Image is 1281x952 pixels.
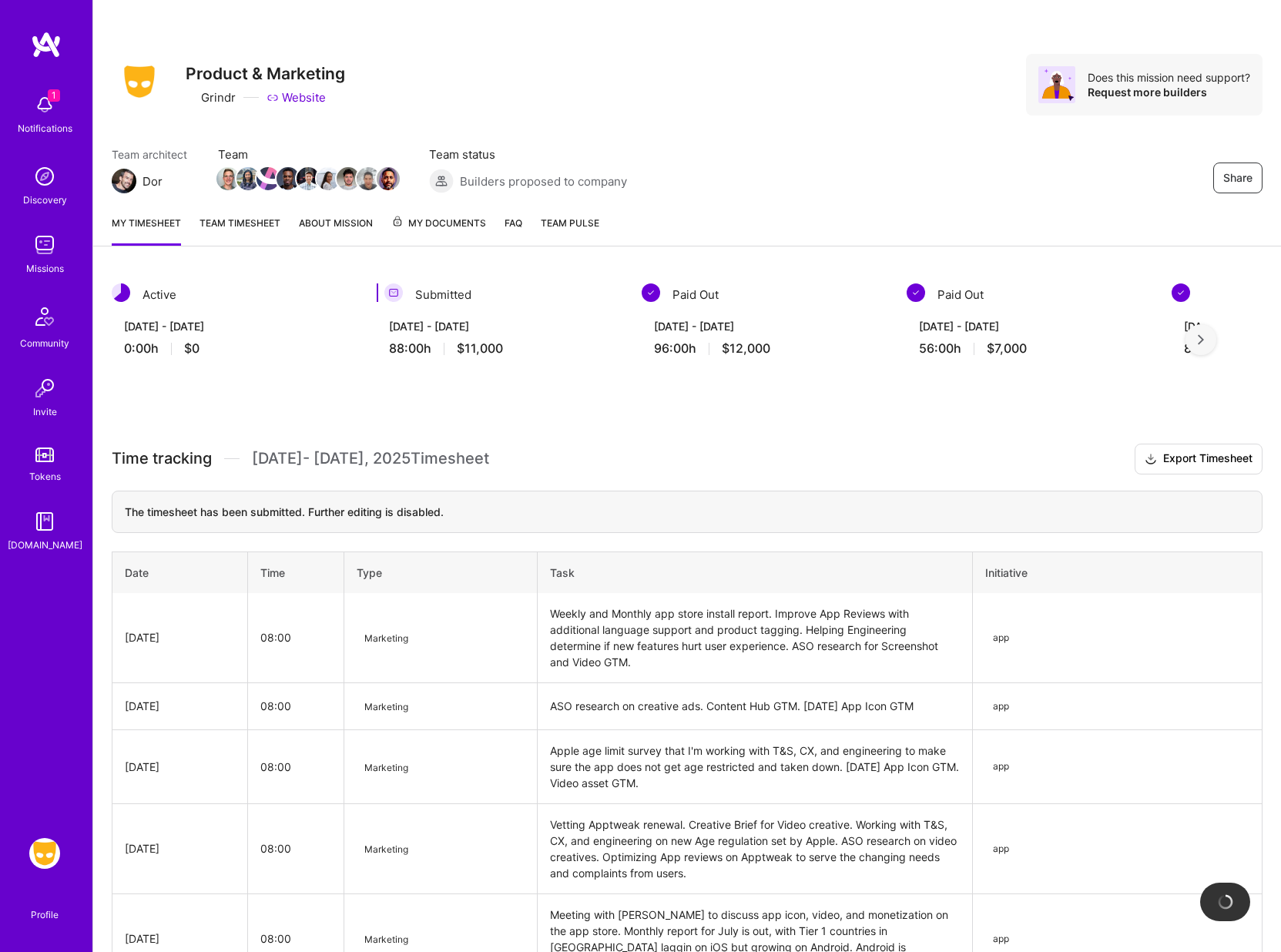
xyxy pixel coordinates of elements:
div: Tokens [29,468,61,484]
a: Team Member Avatar [378,166,398,192]
img: Active [112,283,130,302]
a: Team Member Avatar [338,166,358,192]
div: Submitted [377,283,623,306]
img: Paid Out [1172,283,1190,302]
img: discovery [29,161,60,192]
button: Export Timesheet [1135,444,1263,474]
div: [DOMAIN_NAME] [8,537,82,553]
img: tokens [35,448,54,462]
img: Paid Out [642,283,660,302]
span: Marketing [357,696,416,717]
th: Task [538,551,973,593]
td: ASO research on creative ads. Content Hub GTM. [DATE] App Icon GTM [538,682,973,729]
div: Dor [143,173,163,189]
th: Date [112,551,248,593]
span: Builders proposed to company [460,173,627,189]
img: Team Member Avatar [297,167,320,190]
span: $0 [184,340,200,357]
td: 08:00 [247,593,344,683]
div: Request more builders [1088,85,1250,99]
img: Avatar [1038,66,1075,103]
img: guide book [29,506,60,537]
a: About Mission [299,215,373,246]
a: Team Member Avatar [318,166,338,192]
td: Vetting Apptweak renewal. Creative Brief for Video creative. Working with T&S, CX, and engineerin... [538,803,973,893]
span: app [985,838,1017,860]
th: Type [344,551,538,593]
a: Team Member Avatar [238,166,258,192]
img: logo [31,31,62,59]
img: Team Member Avatar [236,167,260,190]
i: icon CompanyGray [186,92,198,104]
th: Initiative [972,551,1262,593]
div: [DATE] [125,840,235,856]
a: Profile [25,890,64,921]
span: Marketing [357,628,416,649]
div: [DATE] [125,759,235,775]
td: Apple age limit survey that I'm working with T&S, CX, and engineering to make sure the app does n... [538,729,973,803]
img: teamwork [29,230,60,260]
span: Team Pulse [541,217,599,229]
span: Time tracking [112,449,212,468]
a: Team Member Avatar [298,166,318,192]
span: [DATE] - [DATE] , 2025 Timesheet [252,449,489,468]
span: Team status [429,146,627,163]
div: Paid Out [642,283,888,306]
img: Team Member Avatar [357,167,380,190]
div: [DATE] - [DATE] [919,318,1141,334]
div: Active [112,283,358,306]
i: icon Download [1145,451,1157,468]
span: $7,000 [987,340,1027,357]
a: My timesheet [112,215,181,246]
img: Invite [29,373,60,404]
div: Community [20,335,69,351]
img: right [1198,334,1204,345]
img: Team Member Avatar [216,167,240,190]
div: Invite [33,404,57,420]
img: bell [29,89,60,120]
a: Grindr: Product & Marketing [25,838,64,869]
span: Share [1223,170,1252,186]
span: app [985,756,1017,777]
span: Marketing [357,757,416,778]
a: Team Member Avatar [258,166,278,192]
div: [DATE] - [DATE] [654,318,876,334]
span: Team architect [112,146,187,163]
span: app [985,627,1017,649]
span: My Documents [391,215,486,232]
button: Share [1213,163,1263,193]
td: 08:00 [247,682,344,729]
div: 56:00 h [919,340,1141,357]
div: 0:00 h [124,340,346,357]
a: Team Member Avatar [278,166,298,192]
img: Team Member Avatar [317,167,340,190]
div: Missions [26,260,64,277]
div: Discovery [23,192,67,208]
a: FAQ [505,215,522,246]
img: Team Architect [112,169,136,193]
div: Grindr [186,89,236,106]
div: Notifications [18,120,72,136]
img: Grindr: Product & Marketing [29,838,60,869]
div: [DATE] [125,629,235,645]
div: [DATE] - [DATE] [389,318,611,334]
span: app [985,928,1017,950]
span: $11,000 [457,340,503,357]
img: Submitted [384,283,403,302]
div: Paid Out [907,283,1153,306]
img: Team Member Avatar [257,167,280,190]
td: Weekly and Monthly app store install report. Improve App Reviews with additional language support... [538,593,973,683]
a: My Documents [391,215,486,246]
th: Time [247,551,344,593]
td: 08:00 [247,729,344,803]
div: The timesheet has been submitted. Further editing is disabled. [112,491,1263,533]
span: app [985,696,1017,717]
span: 1 [48,89,60,102]
a: Website [267,89,326,106]
span: Marketing [357,929,416,950]
div: [DATE] [125,698,235,714]
img: Community [26,298,63,335]
i: icon Mail [169,175,181,187]
img: Paid Out [907,283,925,302]
a: Team timesheet [200,215,280,246]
